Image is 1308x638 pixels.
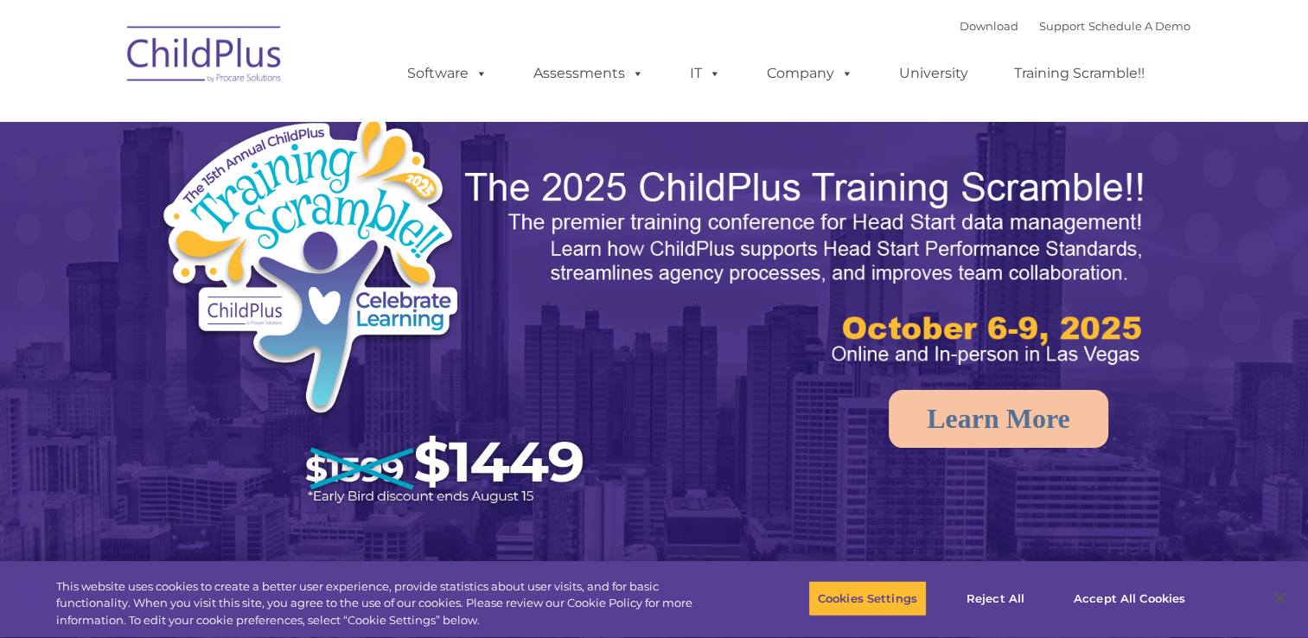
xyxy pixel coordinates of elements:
[808,580,927,616] button: Cookies Settings
[240,185,314,198] span: Phone number
[960,19,1190,33] font: |
[673,56,738,91] a: IT
[1088,19,1190,33] a: Schedule A Demo
[750,56,871,91] a: Company
[1064,580,1195,616] button: Accept All Cookies
[941,580,1050,616] button: Reject All
[889,390,1108,448] a: Learn More
[240,114,293,127] span: Last name
[1039,19,1085,33] a: Support
[997,56,1162,91] a: Training Scramble!!
[960,19,1018,33] a: Download
[1261,579,1299,617] button: Close
[516,56,661,91] a: Assessments
[882,56,986,91] a: University
[390,56,505,91] a: Software
[118,14,291,100] img: ChildPlus by Procare Solutions
[56,578,719,629] div: This website uses cookies to create a better user experience, provide statistics about user visit...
